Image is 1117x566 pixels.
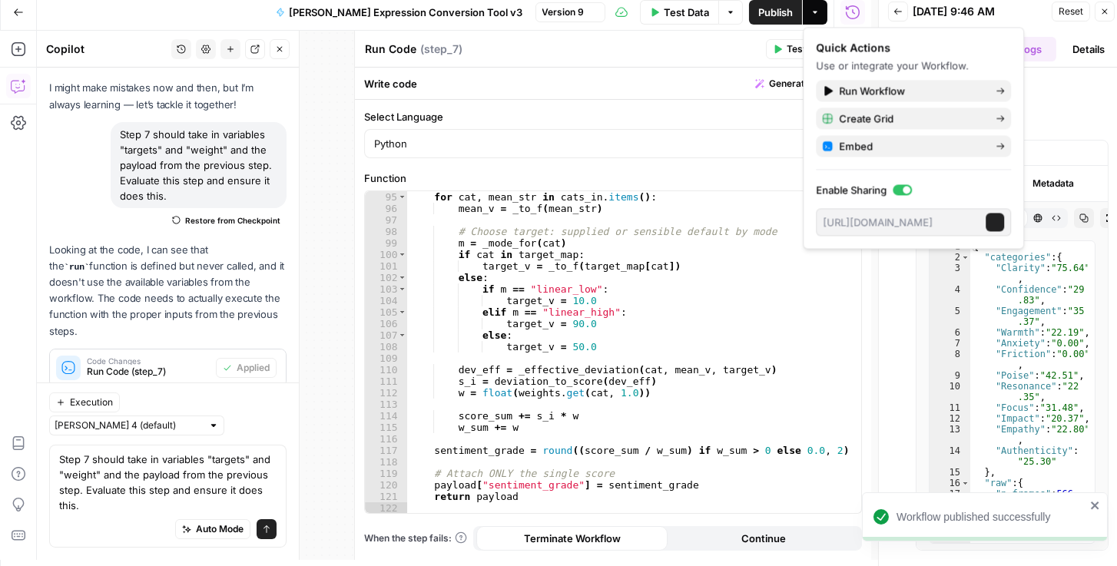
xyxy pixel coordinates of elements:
[365,295,407,306] div: 104
[365,272,407,283] div: 102
[49,392,120,412] button: Execution
[365,226,407,237] div: 98
[399,249,407,260] span: Toggle code folding, rows 100 through 101
[961,252,970,263] span: Toggle code folding, rows 2 through 15
[55,418,202,433] input: Claude Sonnet 4 (default)
[365,249,407,260] div: 100
[766,39,813,59] button: Test
[216,358,277,378] button: Applied
[365,502,407,514] div: 122
[365,353,407,364] div: 109
[961,478,970,488] span: Toggle code folding, rows 16 through 260
[365,364,407,376] div: 110
[365,387,407,399] div: 112
[237,361,270,375] span: Applied
[816,40,1011,55] div: Quick Actions
[664,5,709,20] span: Test Data
[787,42,806,56] span: Test
[290,5,523,20] span: [PERSON_NAME] Expression Conversion Tool v3
[185,214,280,227] span: Restore from Checkpoint
[365,329,407,341] div: 107
[399,329,407,341] span: Toggle code folding, rows 107 through 108
[930,370,970,381] div: 9
[420,41,462,57] span: ( step_7 )
[364,531,467,545] a: When the step fails:
[364,170,862,186] label: Function
[897,509,1086,525] div: Workflow published successfully
[365,237,407,249] div: 99
[355,68,871,99] div: Write code
[87,365,210,379] span: Run Code (step_7)
[930,252,970,263] div: 2
[365,214,407,226] div: 97
[1052,2,1090,22] button: Reset
[542,5,585,19] span: Version 9
[1090,499,1101,511] button: close
[365,203,407,214] div: 96
[1062,37,1115,61] button: Details
[769,77,842,91] span: Generate with AI
[365,260,407,272] div: 101
[166,211,287,230] button: Restore from Checkpoint
[64,263,89,272] code: run
[365,318,407,329] div: 106
[365,306,407,318] div: 105
[365,283,407,295] div: 103
[374,136,834,151] input: Python
[930,263,970,284] div: 3
[59,452,277,513] textarea: Step 7 should take in variables "targets" and "weight" and the payload from the previous step. Ev...
[839,111,983,126] span: Create Grid
[524,531,621,546] span: Terminate Workflow
[930,424,970,445] div: 13
[365,41,416,57] textarea: Run Code
[70,396,113,409] span: Execution
[365,410,407,422] div: 114
[111,122,287,208] div: Step 7 should take in variables "targets" and "weight" and the payload from the previous step. Ev...
[839,138,983,154] span: Embed
[930,413,970,424] div: 12
[930,542,970,564] div: 21
[365,341,407,353] div: 108
[365,399,407,410] div: 113
[930,327,970,338] div: 6
[399,272,407,283] span: Toggle code folding, rows 102 through 108
[49,80,287,112] p: I might make mistakes now and then, but I’m always learning — let’s tackle it together!
[87,357,210,365] span: Code Changes
[365,376,407,387] div: 111
[749,74,862,94] button: Generate with AI
[930,349,970,370] div: 8
[399,283,407,295] span: Toggle code folding, rows 103 through 104
[535,2,605,22] button: Version 9
[930,488,970,499] div: 17
[46,41,167,57] div: Copilot
[839,83,983,98] span: Run Workflow
[741,531,786,546] span: Continue
[816,182,1011,197] label: Enable Sharing
[365,433,407,445] div: 116
[398,191,406,203] span: Toggle code folding, rows 95 through 115
[365,479,407,491] div: 120
[1023,172,1083,195] button: Metadata
[1005,37,1057,61] button: Logs
[365,491,407,502] div: 121
[930,402,970,413] div: 11
[365,468,407,479] div: 119
[365,456,407,468] div: 118
[175,519,250,539] button: Auto Mode
[365,191,407,203] div: 95
[758,5,793,20] span: Publish
[816,59,969,71] span: Use or integrate your Workflow.
[365,422,407,433] div: 115
[930,306,970,327] div: 5
[364,109,862,124] label: Select Language
[365,445,407,456] div: 117
[930,478,970,488] div: 16
[930,284,970,306] div: 4
[930,381,970,402] div: 10
[399,306,407,318] span: Toggle code folding, rows 105 through 106
[930,467,970,478] div: 15
[668,526,859,551] button: Continue
[1059,5,1083,18] span: Reset
[930,445,970,467] div: 14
